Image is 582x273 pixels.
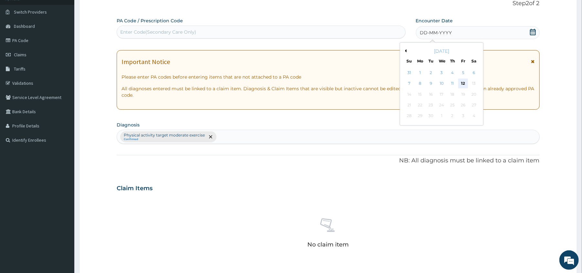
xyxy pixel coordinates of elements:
div: Su [406,58,412,64]
span: We're online! [37,82,89,147]
div: Not available Thursday, September 18th, 2025 [448,90,457,99]
div: Choose Thursday, September 11th, 2025 [448,79,457,89]
div: Choose Saturday, September 6th, 2025 [469,68,479,78]
p: NB: All diagnosis must be linked to a claim item [117,157,539,165]
label: PA Code / Prescription Code [117,17,183,24]
label: Diagnosis [117,122,140,128]
button: Previous Month [403,49,407,52]
div: Sa [471,58,477,64]
div: Not available Saturday, October 4th, 2025 [469,111,479,121]
div: Choose Monday, September 8th, 2025 [415,79,425,89]
div: Not available Sunday, September 28th, 2025 [404,111,414,121]
div: We [439,58,444,64]
div: Not available Monday, September 22nd, 2025 [415,100,425,110]
span: Dashboard [14,23,35,29]
div: Not available Saturday, September 27th, 2025 [469,100,479,110]
div: Choose Tuesday, September 9th, 2025 [426,79,436,89]
div: Not available Wednesday, September 24th, 2025 [437,100,446,110]
div: month 2025-09 [404,68,479,122]
div: Choose Tuesday, September 2nd, 2025 [426,68,436,78]
div: Not available Thursday, September 25th, 2025 [448,100,457,110]
div: Not available Sunday, September 21st, 2025 [404,100,414,110]
div: Choose Wednesday, September 3rd, 2025 [437,68,446,78]
div: Choose Friday, September 5th, 2025 [458,68,468,78]
span: Switch Providers [14,9,47,15]
div: Choose Friday, September 12th, 2025 [458,79,468,89]
span: Tariffs [14,66,26,72]
textarea: Type your message and hit 'Enter' [3,177,123,199]
div: Not available Tuesday, September 30th, 2025 [426,111,436,121]
div: Not available Friday, October 3rd, 2025 [458,111,468,121]
div: Not available Friday, September 26th, 2025 [458,100,468,110]
div: Choose Monday, September 1st, 2025 [415,68,425,78]
span: DD-MM-YYYY [420,29,452,36]
p: No claim item [307,241,349,248]
div: Not available Wednesday, September 17th, 2025 [437,90,446,99]
div: Not available Friday, September 19th, 2025 [458,90,468,99]
h3: Claim Items [117,185,153,192]
div: Tu [428,58,433,64]
h1: Important Notice [122,58,170,65]
div: Choose Sunday, August 31st, 2025 [404,68,414,78]
div: Not available Thursday, October 2nd, 2025 [448,111,457,121]
div: Not available Tuesday, September 23rd, 2025 [426,100,436,110]
p: Please enter PA codes before entering items that are not attached to a PA code [122,74,534,80]
div: Not available Saturday, September 13th, 2025 [469,79,479,89]
div: Mo [417,58,423,64]
img: d_794563401_company_1708531726252_794563401 [12,32,26,49]
div: Th [450,58,455,64]
div: Not available Tuesday, September 16th, 2025 [426,90,436,99]
div: Choose Thursday, September 4th, 2025 [448,68,457,78]
div: Chat with us now [34,36,109,45]
div: [DATE] [403,48,481,54]
label: Encounter Date [416,17,453,24]
div: Not available Sunday, September 14th, 2025 [404,90,414,99]
div: Choose Sunday, September 7th, 2025 [404,79,414,89]
div: Enter Code(Secondary Care Only) [120,29,196,35]
div: Not available Monday, September 15th, 2025 [415,90,425,99]
div: Minimize live chat window [106,3,122,19]
div: Not available Wednesday, October 1st, 2025 [437,111,446,121]
div: Not available Saturday, September 20th, 2025 [469,90,479,99]
span: Claims [14,52,26,58]
div: Not available Monday, September 29th, 2025 [415,111,425,121]
div: Choose Wednesday, September 10th, 2025 [437,79,446,89]
p: All diagnoses entered must be linked to a claim item. Diagnosis & Claim Items that are visible bu... [122,85,534,98]
div: Fr [460,58,466,64]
